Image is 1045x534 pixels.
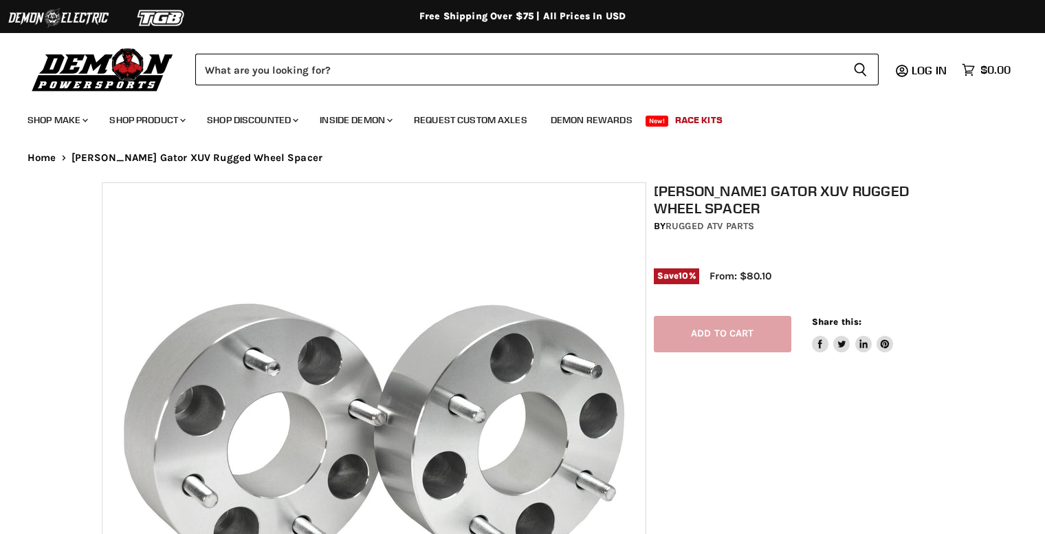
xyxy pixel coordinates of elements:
[679,270,688,281] span: 10
[842,54,879,85] button: Search
[709,270,771,282] span: From: $80.10
[309,106,401,134] a: Inside Demon
[540,106,643,134] a: Demon Rewards
[654,268,699,284] span: Save %
[912,63,947,77] span: Log in
[197,106,307,134] a: Shop Discounted
[27,152,56,164] a: Home
[27,45,178,94] img: Demon Powersports
[110,5,213,31] img: TGB Logo 2
[665,106,733,134] a: Race Kits
[654,182,951,217] h1: [PERSON_NAME] Gator XUV Rugged Wheel Spacer
[17,100,1007,134] ul: Main menu
[654,219,951,234] div: by
[195,54,879,85] form: Product
[99,106,194,134] a: Shop Product
[980,63,1011,76] span: $0.00
[195,54,842,85] input: Search
[17,106,96,134] a: Shop Make
[646,116,669,127] span: New!
[665,220,754,232] a: Rugged ATV Parts
[812,317,861,327] span: Share this:
[905,64,955,76] a: Log in
[812,316,894,352] aside: Share this:
[404,106,538,134] a: Request Custom Axles
[7,5,110,31] img: Demon Electric Logo 2
[955,60,1017,80] a: $0.00
[71,152,322,164] span: [PERSON_NAME] Gator XUV Rugged Wheel Spacer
